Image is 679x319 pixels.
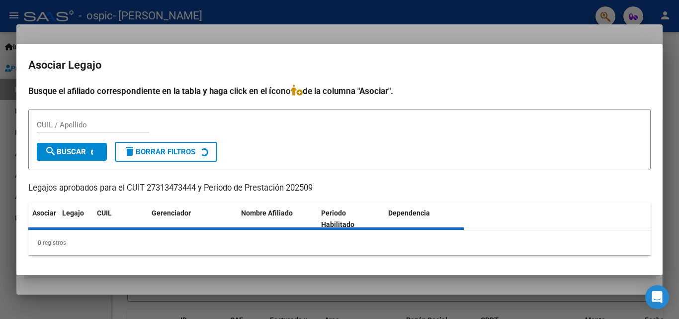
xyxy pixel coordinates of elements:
datatable-header-cell: Asociar [28,203,58,235]
span: Borrar Filtros [124,147,195,156]
datatable-header-cell: Legajo [58,203,93,235]
span: Asociar [32,209,56,217]
span: Buscar [45,147,86,156]
span: CUIL [97,209,112,217]
datatable-header-cell: Periodo Habilitado [317,203,384,235]
mat-icon: search [45,145,57,157]
datatable-header-cell: Dependencia [384,203,464,235]
div: Open Intercom Messenger [645,285,669,309]
h2: Asociar Legajo [28,56,651,75]
datatable-header-cell: Nombre Afiliado [237,203,317,235]
span: Periodo Habilitado [321,209,354,228]
p: Legajos aprobados para el CUIT 27313473444 y Período de Prestación 202509 [28,182,651,195]
button: Buscar [37,143,107,161]
h4: Busque el afiliado correspondiente en la tabla y haga click en el ícono de la columna "Asociar". [28,85,651,98]
div: 0 registros [28,230,651,255]
datatable-header-cell: CUIL [93,203,148,235]
span: Legajo [62,209,84,217]
span: Nombre Afiliado [241,209,293,217]
datatable-header-cell: Gerenciador [148,203,237,235]
button: Borrar Filtros [115,142,217,162]
span: Dependencia [388,209,430,217]
span: Gerenciador [152,209,191,217]
mat-icon: delete [124,145,136,157]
